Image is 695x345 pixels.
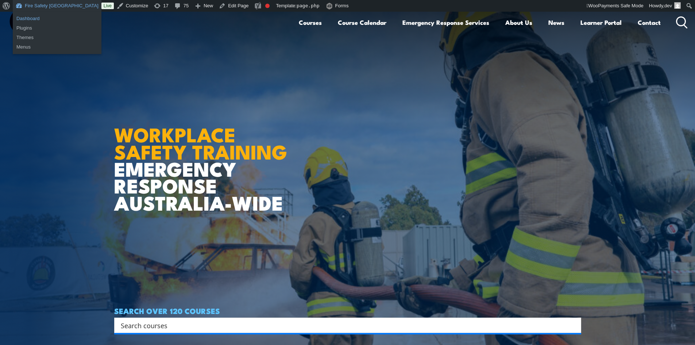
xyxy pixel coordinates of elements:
span: dev [664,3,672,8]
a: Contact [638,13,661,32]
span: page.php [297,3,320,8]
div: Needs improvement [265,4,270,8]
a: About Us [505,13,532,32]
a: Themes [13,33,101,42]
form: Search form [122,320,567,330]
ul: Fire Safety Australia [13,31,101,54]
a: Live [101,3,114,9]
a: Learner Portal [580,13,622,32]
a: Course Calendar [338,13,386,32]
a: Menus [13,42,101,52]
button: Search magnifier button [568,320,579,330]
a: Dashboard [13,14,101,23]
a: Emergency Response Services [402,13,489,32]
h1: EMERGENCY RESPONSE AUSTRALIA-WIDE [114,107,293,211]
h4: SEARCH OVER 120 COURSES [114,307,581,315]
a: Plugins [13,23,101,33]
strong: WORKPLACE SAFETY TRAINING [114,119,287,166]
span: WooPayments Safe Mode [587,3,644,8]
input: Search input [121,320,565,331]
a: News [548,13,564,32]
ul: Fire Safety Australia [13,12,101,35]
a: Courses [299,13,322,32]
